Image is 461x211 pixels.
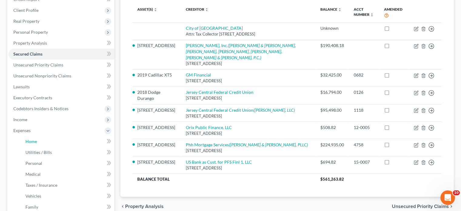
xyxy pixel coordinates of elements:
[449,204,454,209] i: chevron_right
[13,84,30,89] span: Lawsuits
[320,25,344,31] div: Unknown
[13,40,47,46] span: Property Analysis
[205,8,209,12] i: unfold_more
[354,124,374,131] div: 12-0005
[320,107,344,113] div: $95,498.00
[8,81,114,92] a: Lawsuits
[354,142,374,148] div: 4758
[379,3,409,22] th: Amended
[8,70,114,81] a: Unsecured Nonpriority Claims
[8,49,114,60] a: Secured Claims
[25,193,41,199] span: Vehicles
[186,43,296,60] i: ([PERSON_NAME] & [PERSON_NAME], [PERSON_NAME], [PERSON_NAME], [PERSON_NAME], [PERSON_NAME] & [PER...
[13,128,31,133] span: Expenses
[120,204,125,209] i: chevron_left
[13,73,71,78] span: Unsecured Nonpriority Claims
[354,89,374,95] div: 0126
[21,147,114,158] a: Utilities / Bills
[186,43,296,60] a: [PERSON_NAME], Inc.([PERSON_NAME] & [PERSON_NAME], [PERSON_NAME], [PERSON_NAME], [PERSON_NAME], [...
[8,60,114,70] a: Unsecured Priority Claims
[13,117,27,122] span: Income
[8,92,114,103] a: Executory Contracts
[392,204,454,209] button: Unsecured Priority Claims chevron_right
[137,72,176,78] li: 2019 Cadillac XT5
[21,191,114,202] a: Vehicles
[13,29,48,35] span: Personal Property
[186,131,311,136] div: [STREET_ADDRESS]
[120,204,164,209] button: chevron_left Property Analysis
[253,107,295,113] i: ([PERSON_NAME], LLC)
[320,89,344,95] div: $16,794.00
[229,142,308,147] i: ([PERSON_NAME] & [PERSON_NAME], PLLC)
[137,124,176,131] li: [STREET_ADDRESS]
[125,204,164,209] span: Property Analysis
[13,106,68,111] span: Codebtors Insiders & Notices
[370,13,374,17] i: unfold_more
[154,8,157,12] i: unfold_more
[453,190,460,195] span: 10
[186,125,232,130] a: Orix Public Finance, LLC
[354,159,374,165] div: 15-0007
[186,107,295,113] a: Jersey Central Federal Credit Union([PERSON_NAME], LLC)
[186,95,311,101] div: [STREET_ADDRESS]
[25,172,41,177] span: Medical
[13,95,52,100] span: Executory Contracts
[186,31,311,37] div: Attn: Tax Collector [STREET_ADDRESS]
[132,173,316,184] th: Balance Total
[186,148,311,154] div: [STREET_ADDRESS]
[137,107,176,113] li: [STREET_ADDRESS]
[186,165,311,171] div: [STREET_ADDRESS]
[320,159,344,165] div: $694.82
[354,107,374,113] div: 1118
[13,51,42,56] span: Secured Claims
[8,38,114,49] a: Property Analysis
[186,72,211,77] a: GM Financial
[13,8,38,13] span: Client Profile
[320,43,344,49] div: $190,408.18
[338,8,342,12] i: unfold_more
[13,19,39,24] span: Real Property
[186,142,308,147] a: Phh Mortgage Services([PERSON_NAME] & [PERSON_NAME], PLLC)
[320,7,342,12] a: Balance unfold_more
[354,72,374,78] div: 0682
[320,142,344,148] div: $224,935.00
[25,161,42,166] span: Personal
[21,136,114,147] a: Home
[137,159,176,165] li: [STREET_ADDRESS]
[137,142,176,148] li: [STREET_ADDRESS]
[440,190,455,205] iframe: Intercom live chat
[25,139,37,144] span: Home
[21,180,114,191] a: Taxes / Insurance
[25,204,38,209] span: Family
[13,62,63,67] span: Unsecured Priority Claims
[25,182,57,188] span: Taxes / Insurance
[186,113,311,119] div: [STREET_ADDRESS]
[186,90,253,95] a: Jersey Central Federal Credit Union
[186,61,311,66] div: [STREET_ADDRESS]
[25,150,52,155] span: Utilities / Bills
[137,7,157,12] a: Asset(s) unfold_more
[21,169,114,180] a: Medical
[320,177,344,182] span: $561,263.82
[21,158,114,169] a: Personal
[354,7,374,17] a: Acct Number unfold_more
[137,89,176,101] li: 2018 Dodge Durango
[320,72,344,78] div: $32,425.00
[186,7,209,12] a: Creditor unfold_more
[320,124,344,131] div: $508.82
[186,26,243,31] a: City of [GEOGRAPHIC_DATA]
[186,78,311,84] div: [STREET_ADDRESS]
[186,159,252,165] a: US Bank as Cust. for PFS Finl 1, LLC
[392,204,449,209] span: Unsecured Priority Claims
[137,43,176,49] li: [STREET_ADDRESS]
